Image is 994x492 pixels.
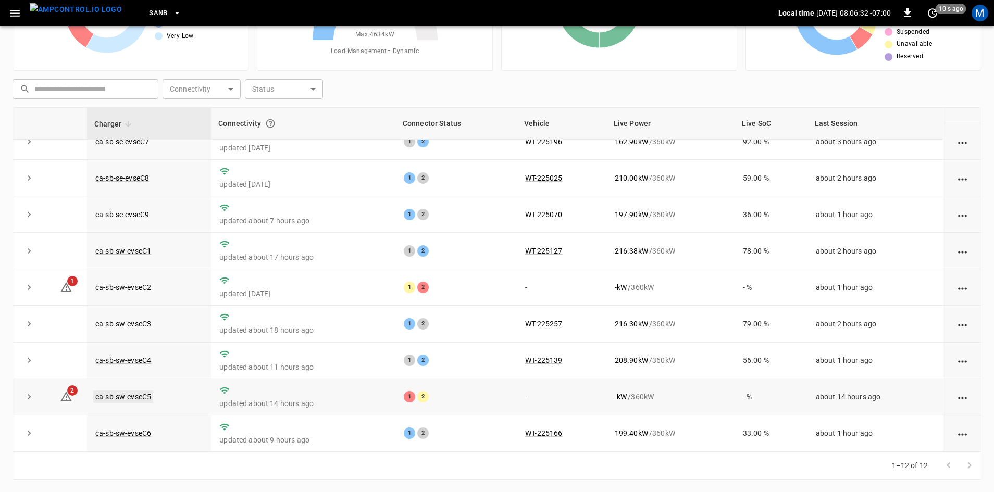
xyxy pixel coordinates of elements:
td: - % [735,269,807,306]
button: expand row [21,316,37,332]
th: Vehicle [517,108,606,140]
div: / 360 kW [615,136,726,147]
p: updated about 7 hours ago [219,216,387,226]
td: about 1 hour ago [807,269,943,306]
td: 33.00 % [735,415,807,452]
div: 1 [404,136,415,147]
div: action cell options [956,209,969,220]
p: Local time [778,8,814,18]
div: / 360 kW [615,173,726,183]
button: set refresh interval [924,5,941,21]
a: ca-sb-sw-evseC6 [95,429,151,437]
p: updated about 14 hours ago [219,398,387,409]
a: WT-225196 [525,137,562,146]
p: updated [DATE] [219,143,387,153]
p: updated about 17 hours ago [219,252,387,262]
button: expand row [21,389,37,405]
div: / 360 kW [615,355,726,365]
td: about 2 hours ago [807,306,943,342]
div: action cell options [956,319,969,329]
div: 1 [404,391,415,402]
td: - [517,269,606,306]
p: 216.38 kW [615,246,648,256]
div: 1 [404,209,415,220]
a: ca-sb-sw-evseC1 [95,247,151,255]
td: about 1 hour ago [807,415,943,452]
a: ca-sb-sw-evseC5 [93,390,153,403]
span: 1 [67,276,78,286]
button: expand row [21,134,37,149]
p: 208.90 kW [615,355,648,365]
td: about 14 hours ago [807,379,943,415]
div: / 360 kW [615,246,726,256]
span: Very Low [167,31,194,42]
p: 210.00 kW [615,173,648,183]
button: expand row [21,280,37,295]
div: / 360 kW [615,209,726,220]
button: expand row [21,425,37,441]
a: WT-225257 [525,320,562,328]
td: 56.00 % [735,343,807,379]
p: 162.90 kW [615,136,648,147]
div: action cell options [956,173,969,183]
div: action cell options [956,246,969,256]
p: updated [DATE] [219,288,387,299]
button: expand row [21,207,37,222]
a: WT-225025 [525,174,562,182]
td: 92.00 % [735,123,807,160]
p: 199.40 kW [615,428,648,438]
p: updated about 11 hours ago [219,362,387,372]
div: action cell options [956,355,969,365]
div: 2 [417,209,429,220]
a: WT-225139 [525,356,562,364]
span: Load Management = Dynamic [331,46,419,57]
div: 2 [417,172,429,184]
div: / 360 kW [615,392,726,402]
span: Max. 4634 kW [355,30,394,40]
td: 36.00 % [735,196,807,233]
span: 2 [67,385,78,396]
p: updated about 18 hours ago [219,325,387,335]
th: Last Session [807,108,943,140]
div: 2 [417,427,429,439]
a: WT-225070 [525,210,562,219]
th: Connector Status [395,108,517,140]
div: 2 [417,355,429,366]
span: Reserved [897,52,923,62]
div: 1 [404,427,415,439]
span: Suspended [897,27,930,37]
td: about 2 hours ago [807,160,943,196]
button: expand row [21,170,37,186]
p: 1–12 of 12 [892,460,928,471]
td: about 2 hours ago [807,233,943,269]
p: 216.30 kW [615,319,648,329]
p: 197.90 kW [615,209,648,220]
a: 1 [60,283,72,291]
p: updated [DATE] [219,179,387,190]
td: 79.00 % [735,306,807,342]
a: ca-sb-se-evseC7 [95,137,149,146]
td: - % [735,379,807,415]
div: action cell options [956,428,969,438]
button: expand row [21,243,37,259]
td: - [517,379,606,415]
button: Connection between the charger and our software. [261,114,280,133]
img: ampcontrol.io logo [30,3,122,16]
div: 2 [417,391,429,402]
p: - kW [615,392,627,402]
th: Live SoC [735,108,807,140]
span: Unavailable [897,39,932,49]
p: - kW [615,282,627,293]
div: 1 [404,172,415,184]
a: WT-225127 [525,247,562,255]
div: / 360 kW [615,282,726,293]
td: about 1 hour ago [807,196,943,233]
div: action cell options [956,392,969,402]
button: expand row [21,352,37,368]
a: ca-sb-se-evseC8 [95,174,149,182]
span: Charger [94,118,135,130]
div: / 360 kW [615,428,726,438]
div: 1 [404,355,415,366]
a: WT-225166 [525,429,562,437]
p: updated about 9 hours ago [219,435,387,445]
